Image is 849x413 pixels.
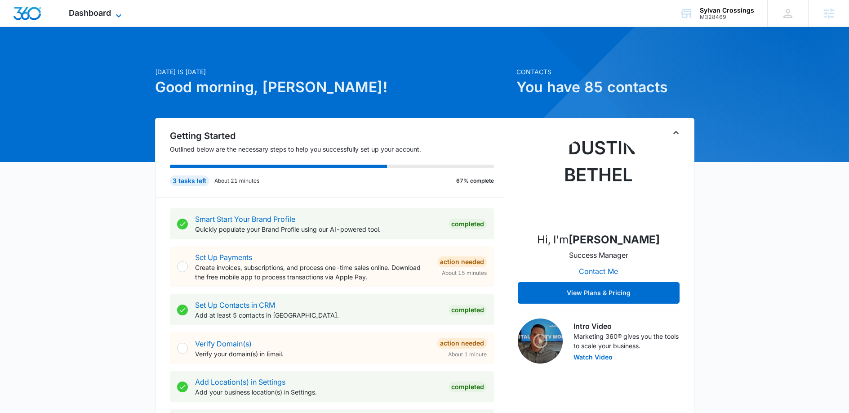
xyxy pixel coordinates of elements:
img: Intro Video [518,319,563,364]
a: Set Up Payments [195,253,252,262]
div: Completed [449,382,487,392]
a: Verify Domain(s) [195,339,252,348]
img: Dustin Bethel [554,135,644,224]
p: Verify your domain(s) in Email. [195,349,430,359]
button: Toggle Collapse [671,127,681,138]
span: About 15 minutes [442,269,487,277]
div: Action Needed [437,256,487,267]
h3: Intro Video [573,321,680,332]
a: Set Up Contacts in CRM [195,301,275,310]
div: Completed [449,305,487,315]
div: account name [700,7,754,14]
p: Marketing 360® gives you the tools to scale your business. [573,332,680,350]
a: Add Location(s) in Settings [195,377,285,386]
div: account id [700,14,754,20]
p: Create invoices, subscriptions, and process one-time sales online. Download the free mobile app t... [195,263,430,282]
div: 3 tasks left [170,175,209,186]
div: Action Needed [437,338,487,349]
p: Add at least 5 contacts in [GEOGRAPHIC_DATA]. [195,310,441,320]
p: Hi, I'm [537,232,660,248]
p: Outlined below are the necessary steps to help you successfully set up your account. [170,144,505,154]
h1: You have 85 contacts [516,76,694,98]
p: Add your business location(s) in Settings. [195,387,441,397]
span: Dashboard [69,8,111,18]
p: About 21 minutes [214,177,259,185]
p: Contacts [516,67,694,76]
p: [DATE] is [DATE] [155,67,511,76]
div: Completed [449,219,487,229]
button: Watch Video [573,354,613,360]
strong: [PERSON_NAME] [569,233,660,246]
p: Success Manager [569,250,628,260]
button: View Plans & Pricing [518,282,680,304]
button: Contact Me [570,260,627,282]
p: Quickly populate your Brand Profile using our AI-powered tool. [195,224,441,234]
p: 67% complete [456,177,494,185]
span: About 1 minute [448,350,487,359]
h2: Getting Started [170,129,505,143]
h1: Good morning, [PERSON_NAME]! [155,76,511,98]
a: Smart Start Your Brand Profile [195,215,295,224]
